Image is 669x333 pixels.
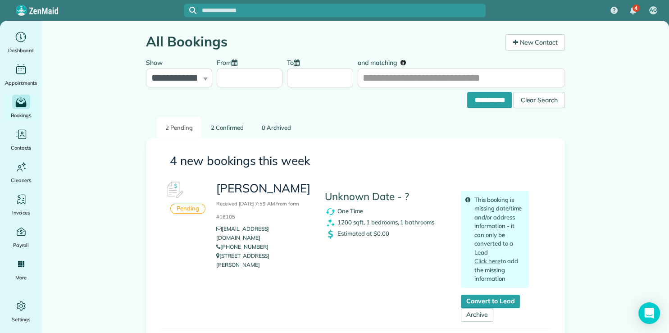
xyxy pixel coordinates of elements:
[623,1,642,21] div: 4 unread notifications
[4,30,38,55] a: Dashboard
[325,217,336,228] img: clean_symbol_icon-dd072f8366c07ea3eb8378bb991ecd12595f4b76d916a6f83395f9468ae6ecae.png
[287,54,304,70] label: To
[11,111,32,120] span: Bookings
[253,117,300,138] a: 0 Archived
[4,62,38,87] a: Appointments
[170,155,541,168] h3: 4 new bookings this week
[4,299,38,324] a: Settings
[638,302,660,324] div: Open Intercom Messenger
[216,251,311,269] p: [STREET_ADDRESS][PERSON_NAME]
[4,224,38,250] a: Payroll
[461,191,529,288] div: This booking is missing date/time and/or address information - it can only be converted to a Lead...
[217,54,242,70] label: From
[337,207,363,214] span: One Time
[170,204,205,214] div: Pending
[12,208,30,217] span: Invoices
[358,54,412,70] label: and matching
[146,34,499,49] h1: All Bookings
[189,7,196,14] svg: Focus search
[325,191,447,202] h4: Unknown Date - ?
[8,46,34,55] span: Dashboard
[15,273,27,282] span: More
[4,160,38,185] a: Cleaners
[161,177,188,204] img: Booking #616438
[337,229,389,237] span: Estimated at $0.00
[325,228,336,240] img: dollar_symbol_icon-bd8a6898b2649ec353a9eba708ae97d8d7348bddd7d2aed9b7e4bf5abd9f4af5.png
[4,95,38,120] a: Bookings
[216,201,299,220] small: Received [DATE] 7:59 AM from form #16105
[513,92,565,108] div: Clear Search
[13,241,29,250] span: Payroll
[634,5,637,12] span: 4
[474,257,501,265] a: Click here
[4,192,38,217] a: Invoices
[11,143,31,152] span: Contacts
[216,243,268,250] a: [PHONE_NUMBER]
[650,7,657,14] span: AO
[325,206,336,217] img: recurrence_symbol_icon-7cc721a9f4fb8f7b0289d3d97f09a2e367b638918f1a67e51b1e7d8abe5fb8d8.png
[461,308,493,322] a: Archive
[461,295,520,308] a: Convert to Lead
[12,315,31,324] span: Settings
[5,78,37,87] span: Appointments
[216,225,269,241] a: [EMAIL_ADDRESS][DOMAIN_NAME]
[157,117,201,138] a: 2 Pending
[216,182,311,221] h3: [PERSON_NAME]
[513,93,565,100] a: Clear Search
[505,34,565,50] a: New Contact
[4,127,38,152] a: Contacts
[184,7,196,14] button: Focus search
[202,117,252,138] a: 2 Confirmed
[337,218,434,225] span: 1200 sqft, 1 bedrooms, 1 bathrooms
[11,176,31,185] span: Cleaners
